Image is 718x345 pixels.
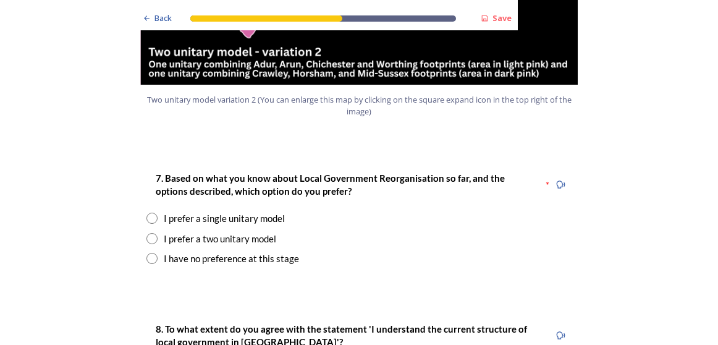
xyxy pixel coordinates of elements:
[492,12,512,23] strong: Save
[156,172,507,197] strong: 7. Based on what you know about Local Government Reorganisation so far, and the options described...
[164,211,285,226] div: I prefer a single unitary model
[146,94,572,117] span: Two unitary model variation 2 (You can enlarge this map by clicking on the square expand icon in ...
[164,252,299,266] div: I have no preference at this stage
[154,12,172,24] span: Back
[164,232,276,246] div: I prefer a two unitary model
